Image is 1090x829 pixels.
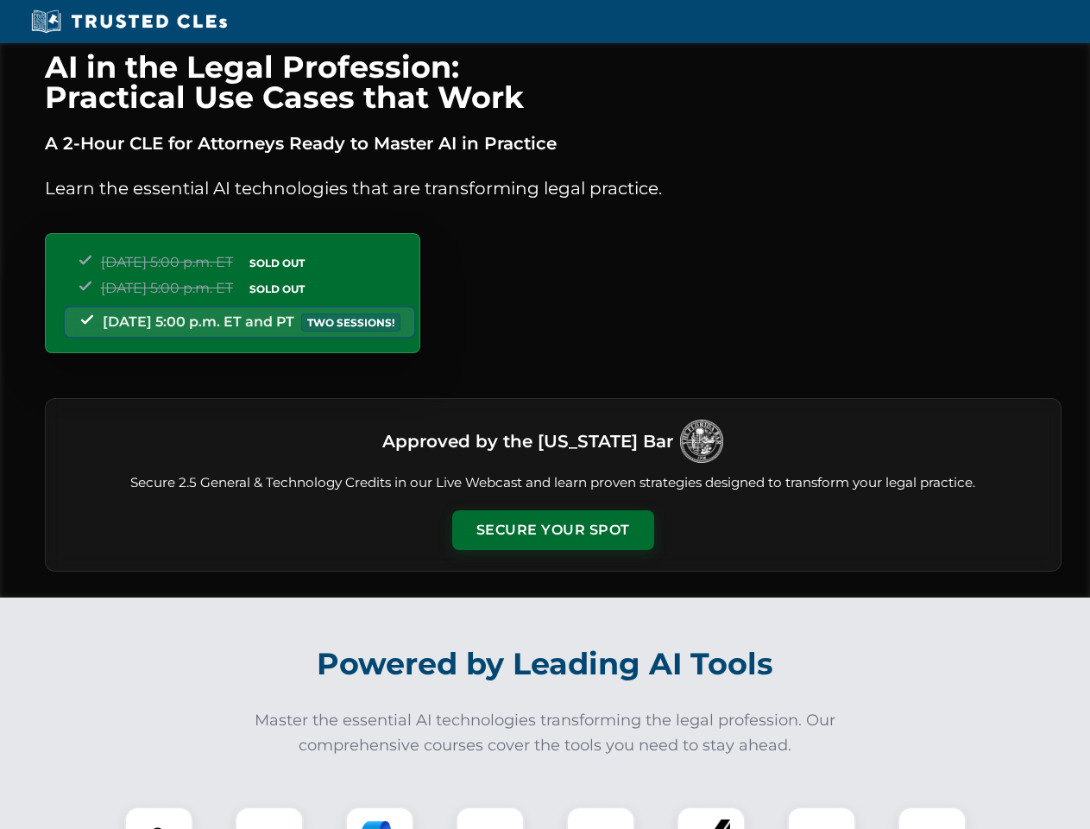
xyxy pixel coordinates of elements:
span: [DATE] 5:00 p.m. ET [101,280,233,296]
img: Logo [680,420,723,463]
p: Secure 2.5 General & Technology Credits in our Live Webcast and learn proven strategies designed ... [66,473,1040,493]
span: [DATE] 5:00 p.m. ET [101,254,233,270]
p: Master the essential AI technologies transforming the legal profession. Our comprehensive courses... [243,708,847,758]
button: Secure Your Spot [452,510,654,550]
span: SOLD OUT [243,254,311,272]
h1: AI in the Legal Profession: Practical Use Cases that Work [45,52,1062,112]
p: A 2-Hour CLE for Attorneys Ready to Master AI in Practice [45,130,1062,157]
h3: Approved by the [US_STATE] Bar [382,426,673,457]
img: Trusted CLEs [26,9,232,35]
h2: Powered by Leading AI Tools [67,634,1024,694]
span: SOLD OUT [243,280,311,298]
p: Learn the essential AI technologies that are transforming legal practice. [45,174,1062,202]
